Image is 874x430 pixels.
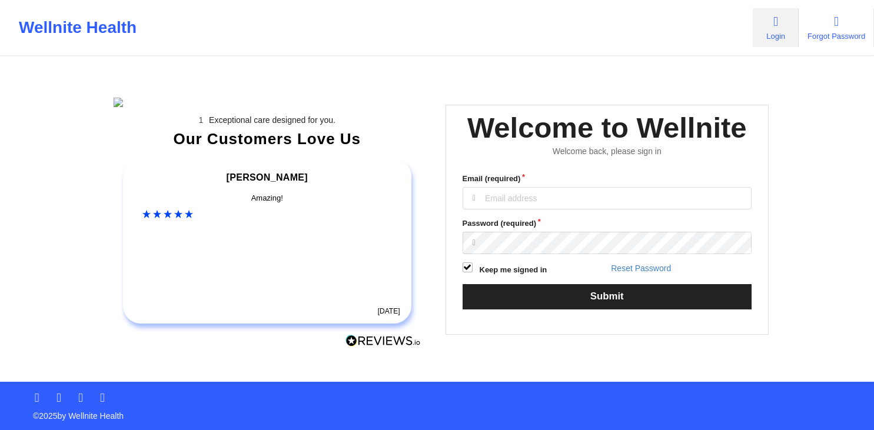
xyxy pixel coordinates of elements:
button: Submit [463,284,752,309]
a: Forgot Password [799,8,874,47]
div: Amazing! [142,192,392,204]
label: Email (required) [463,173,752,185]
div: Welcome back, please sign in [454,146,760,156]
a: Login [753,8,799,47]
a: Reset Password [611,264,671,273]
div: Welcome to Wellnite [467,109,747,146]
div: Our Customers Love Us [114,133,421,145]
p: © 2025 by Wellnite Health [25,402,849,422]
a: Reviews.io Logo [345,335,421,350]
img: wellnite-auth-hero_200.c722682e.png [114,98,421,107]
label: Keep me signed in [480,264,547,276]
li: Exceptional care designed for you. [124,115,421,125]
label: Password (required) [463,218,752,229]
input: Email address [463,187,752,209]
img: Reviews.io Logo [345,335,421,347]
span: [PERSON_NAME] [227,172,308,182]
time: [DATE] [378,307,400,315]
